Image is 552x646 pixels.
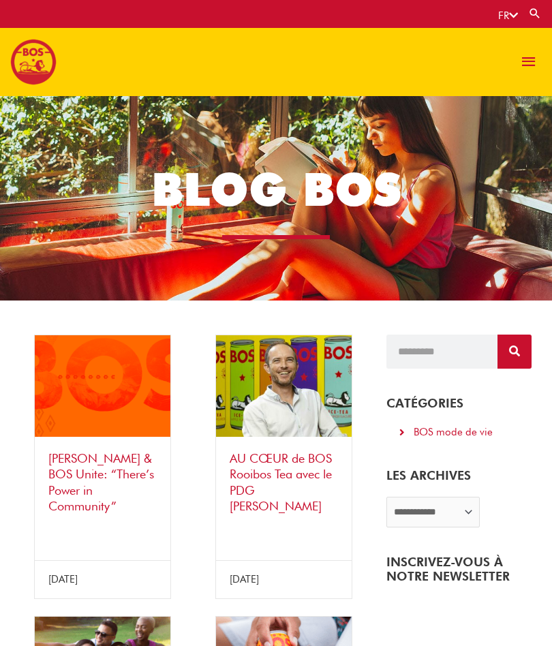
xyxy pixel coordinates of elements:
a: AU CŒUR de BOS Rooibos Tea avec le PDG [PERSON_NAME] [230,451,332,513]
a: Search button [528,7,542,20]
button: Search [497,335,532,369]
h5: LES ARCHIVES [386,468,532,483]
h1: BLOG BOS [7,157,545,221]
h4: CATÉGORIES [386,396,532,411]
div: BOS mode de vie [414,424,493,441]
img: BOS logo finals-200px [10,39,57,85]
span: [DATE] [230,573,259,585]
span: [DATE] [48,573,78,585]
a: FR [498,10,518,22]
a: [PERSON_NAME] & BOS Unite: “There’s Power in Community” [48,451,154,513]
a: BOS mode de vie [397,424,521,441]
img: Inside BOS Rooibos Tea with CEO Will Battersby cover [216,335,352,437]
h4: INSCRIVEZ-VOUS À NOTRE NEWSLETTER [386,555,532,584]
